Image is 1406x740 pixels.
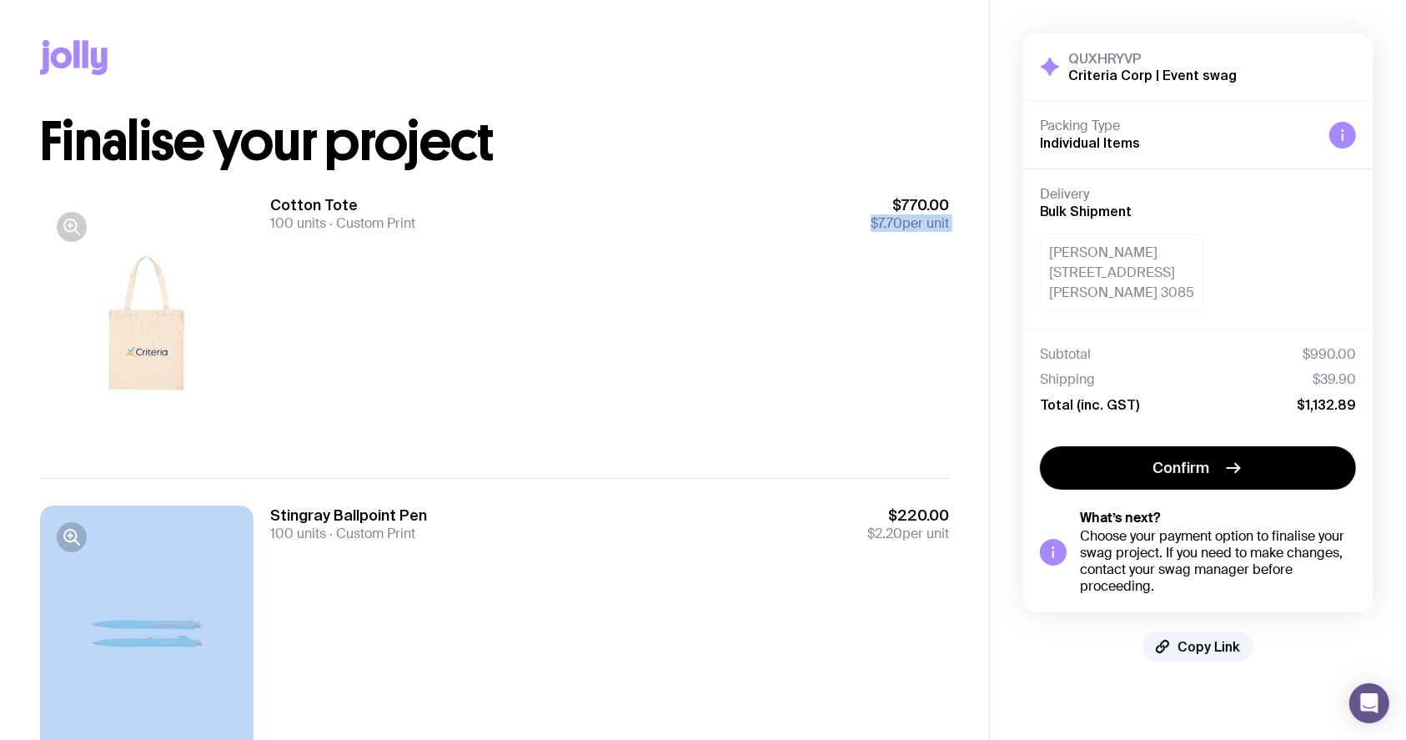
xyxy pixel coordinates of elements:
[1153,458,1210,478] span: Confirm
[1142,632,1253,662] button: Copy Link
[871,195,949,215] span: $770.00
[1040,204,1132,219] span: Bulk Shipment
[867,525,902,542] span: $2.20
[1040,118,1316,134] h4: Packing Type
[1040,346,1091,363] span: Subtotal
[326,525,415,542] span: Custom Print
[1040,396,1139,413] span: Total (inc. GST)
[270,214,326,232] span: 100 units
[1178,638,1240,655] span: Copy Link
[1349,683,1389,723] div: Open Intercom Messenger
[1040,135,1140,150] span: Individual Items
[1068,50,1237,67] h3: QUXHRYVP
[1303,346,1356,363] span: $990.00
[1040,234,1203,312] div: [PERSON_NAME] [STREET_ADDRESS] [PERSON_NAME] 3085
[1080,510,1356,526] h5: What’s next?
[1068,67,1237,83] h2: Criteria Corp | Event swag
[1313,371,1356,388] span: $39.90
[1040,446,1356,490] button: Confirm
[871,215,949,232] span: per unit
[40,115,949,169] h1: Finalise your project
[270,525,326,542] span: 100 units
[867,526,949,542] span: per unit
[1080,528,1356,595] div: Choose your payment option to finalise your swag project. If you need to make changes, contact yo...
[871,214,902,232] span: $7.70
[270,195,415,215] h3: Cotton Tote
[326,214,415,232] span: Custom Print
[270,506,427,526] h3: Stingray Ballpoint Pen
[1040,371,1095,388] span: Shipping
[867,506,949,526] span: $220.00
[1297,396,1356,413] span: $1,132.89
[1040,186,1356,203] h4: Delivery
